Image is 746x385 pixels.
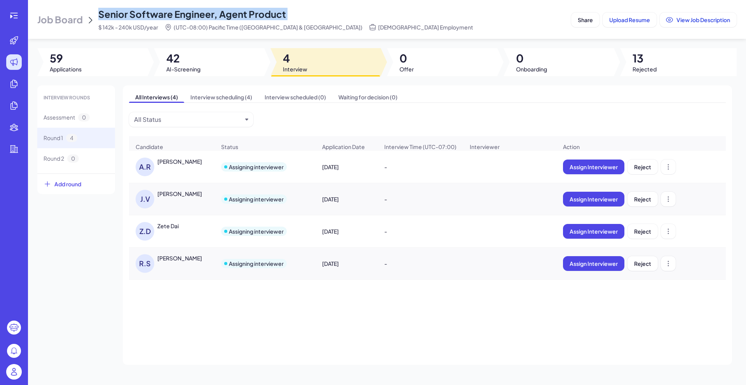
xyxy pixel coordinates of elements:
[136,222,154,241] div: Z.D
[627,192,658,206] button: Reject
[578,16,593,23] span: Share
[384,143,457,151] span: Interview Time (UTC-07:00)
[157,254,202,262] div: Richie Singh
[54,180,81,188] span: Add round
[609,16,650,23] span: Upload Resume
[229,227,284,235] div: Assigning interviewer
[660,12,737,27] button: View Job Description
[166,65,200,73] span: AI-Screening
[136,143,163,151] span: Candidate
[229,163,284,171] div: Assigning interviewer
[134,115,242,124] button: All Status
[516,65,547,73] span: Onboarding
[6,364,22,380] img: user_logo.png
[157,190,202,198] div: Jonathan Vieyra
[378,253,463,274] div: -
[378,23,473,31] span: [DEMOGRAPHIC_DATA] Employment
[66,134,77,142] span: 4
[332,92,404,102] span: Waiting for decision (0)
[136,158,154,176] div: A.R
[570,196,618,203] span: Assign Interviewer
[570,228,618,235] span: Assign Interviewer
[166,51,200,65] span: 42
[221,143,238,151] span: Status
[229,195,284,203] div: Assigning interviewer
[570,260,618,267] span: Assign Interviewer
[563,160,624,174] button: Assign Interviewer
[136,190,154,208] div: J.V
[378,156,463,178] div: -
[563,143,580,151] span: Action
[633,65,657,73] span: Rejected
[627,256,658,271] button: Reject
[50,65,82,73] span: Applications
[316,156,377,178] div: [DATE]
[134,115,161,124] div: All Status
[634,228,651,235] span: Reject
[563,192,624,206] button: Assign Interviewer
[44,134,63,142] span: Round 1
[627,224,658,239] button: Reject
[316,220,377,242] div: [DATE]
[563,224,624,239] button: Assign Interviewer
[157,158,202,165] div: Abrar Rahman
[316,253,377,274] div: [DATE]
[37,173,115,194] button: Add round
[571,12,600,27] button: Share
[378,188,463,210] div: -
[378,220,463,242] div: -
[174,23,363,31] span: (UTC-08:00) Pacific Time ([GEOGRAPHIC_DATA] & [GEOGRAPHIC_DATA])
[516,51,547,65] span: 0
[98,23,158,31] span: $ 142k - 240k USD/year
[229,260,284,267] div: Assigning interviewer
[470,143,500,151] span: Interviewer
[50,51,82,65] span: 59
[627,160,658,174] button: Reject
[634,163,651,170] span: Reject
[603,12,657,27] button: Upload Resume
[283,65,307,73] span: Interview
[399,65,414,73] span: Offer
[399,51,414,65] span: 0
[136,254,154,273] div: R.S
[157,222,179,230] div: Zete Dai
[676,16,730,23] span: View Job Description
[570,163,618,170] span: Assign Interviewer
[258,92,332,102] span: Interview scheduled (0)
[98,8,286,20] span: Senior Software Engineer, Agent Product
[129,92,184,102] span: All Interviews (4)
[67,154,79,163] span: 0
[283,51,307,65] span: 4
[322,143,365,151] span: Application Date
[316,188,377,210] div: [DATE]
[634,260,651,267] span: Reject
[184,92,258,102] span: Interview scheduling (4)
[37,13,83,26] span: Job Board
[44,113,75,121] span: Assessment
[78,113,90,121] span: 0
[44,154,64,163] span: Round 2
[634,196,651,203] span: Reject
[563,256,624,271] button: Assign Interviewer
[37,88,115,107] div: INTERVIEW ROUNDS
[633,51,657,65] span: 13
